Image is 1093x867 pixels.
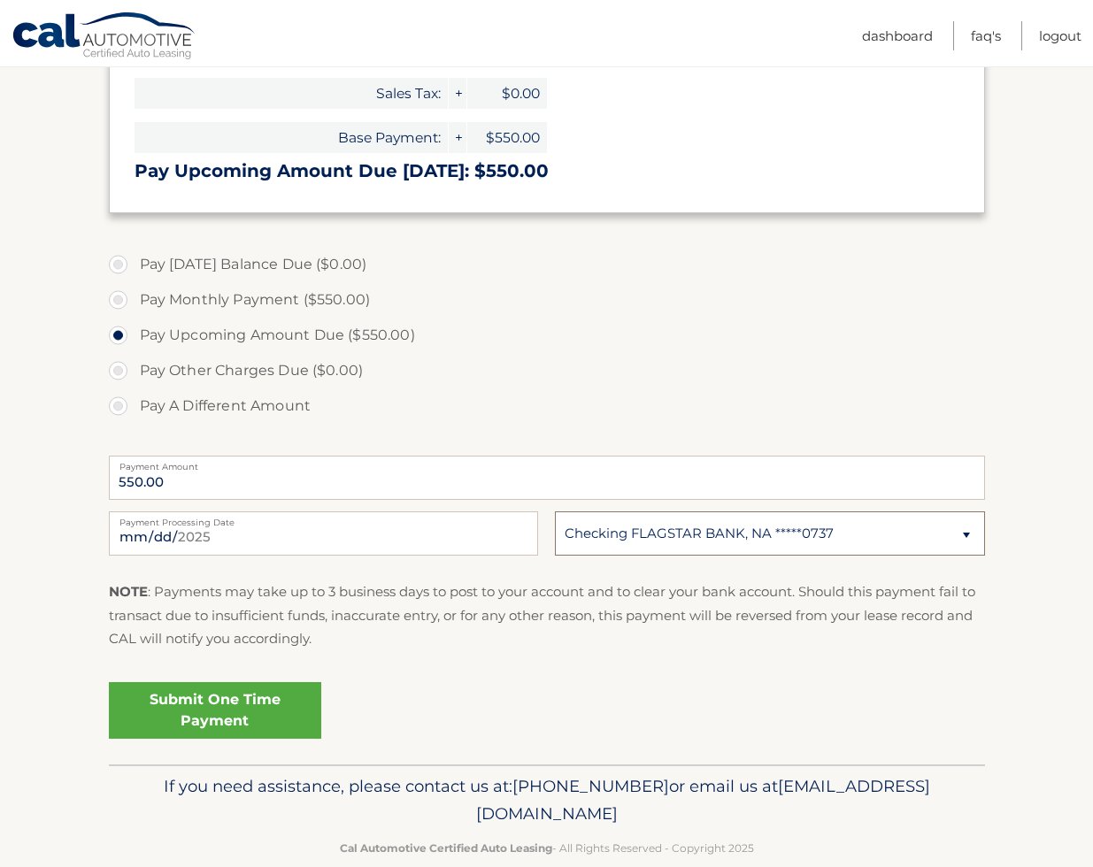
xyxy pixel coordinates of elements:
span: $0.00 [467,78,547,109]
p: - All Rights Reserved - Copyright 2025 [120,839,974,857]
span: $550.00 [467,122,547,153]
label: Payment Processing Date [109,511,538,526]
label: Pay Monthly Payment ($550.00) [109,282,985,318]
a: FAQ's [971,21,1001,50]
a: Logout [1039,21,1081,50]
input: Payment Date [109,511,538,556]
span: + [449,78,466,109]
span: + [449,122,466,153]
label: Pay Upcoming Amount Due ($550.00) [109,318,985,353]
p: : Payments may take up to 3 business days to post to your account and to clear your bank account.... [109,580,985,650]
label: Payment Amount [109,456,985,470]
label: Pay [DATE] Balance Due ($0.00) [109,247,985,282]
p: If you need assistance, please contact us at: or email us at [120,772,974,829]
span: [PHONE_NUMBER] [512,776,669,796]
a: Submit One Time Payment [109,682,321,739]
span: Sales Tax: [135,78,448,109]
span: Base Payment: [135,122,448,153]
strong: Cal Automotive Certified Auto Leasing [340,841,552,855]
a: Dashboard [862,21,933,50]
strong: NOTE [109,583,148,600]
h3: Pay Upcoming Amount Due [DATE]: $550.00 [135,160,959,182]
input: Payment Amount [109,456,985,500]
label: Pay A Different Amount [109,388,985,424]
a: Cal Automotive [12,12,197,63]
label: Pay Other Charges Due ($0.00) [109,353,985,388]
